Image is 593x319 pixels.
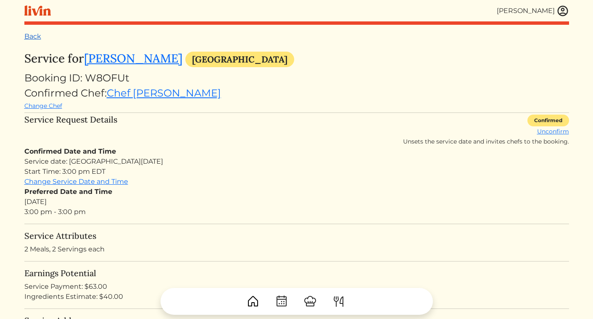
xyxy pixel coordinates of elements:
div: Service date: [GEOGRAPHIC_DATA][DATE] Start Time: 3:00 pm EDT [24,157,569,177]
img: CalendarDots-5bcf9d9080389f2a281d69619e1c85352834be518fbc73d9501aef674afc0d57.svg [275,295,288,308]
img: ForkKnife-55491504ffdb50bab0c1e09e7649658475375261d09fd45db06cec23bce548bf.svg [332,295,345,308]
a: Unconfirm [537,128,569,135]
img: user_account-e6e16d2ec92f44fc35f99ef0dc9cddf60790bfa021a6ecb1c896eb5d2907b31c.svg [556,5,569,17]
p: 2 Meals, 2 Servings each [24,244,569,254]
div: Confirmed Chef: [24,86,569,111]
h5: Service Attributes [24,231,569,241]
a: [PERSON_NAME] [84,51,182,66]
div: [GEOGRAPHIC_DATA] [185,52,294,67]
a: Back [24,32,41,40]
h5: Earnings Potential [24,268,569,278]
div: [DATE] 3:00 pm - 3:00 pm [24,187,569,217]
h5: Service Request Details [24,115,117,143]
a: Chef [PERSON_NAME] [107,87,221,99]
strong: Confirmed Date and Time [24,147,116,155]
img: ChefHat-a374fb509e4f37eb0702ca99f5f64f3b6956810f32a249b33092029f8484b388.svg [303,295,317,308]
h3: Service for [24,52,569,67]
div: Booking ID: W8OFUt [24,71,569,86]
a: Change Service Date and Time [24,178,128,186]
div: [PERSON_NAME] [497,6,555,16]
span: Unsets the service date and invites chefs to the booking. [403,138,569,145]
strong: Preferred Date and Time [24,188,112,196]
img: livin-logo-a0d97d1a881af30f6274990eb6222085a2533c92bbd1e4f22c21b4f0d0e3210c.svg [24,5,51,16]
img: House-9bf13187bcbb5817f509fe5e7408150f90897510c4275e13d0d5fca38e0b5951.svg [246,295,260,308]
div: Confirmed [527,115,569,126]
a: Change Chef [24,102,62,110]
